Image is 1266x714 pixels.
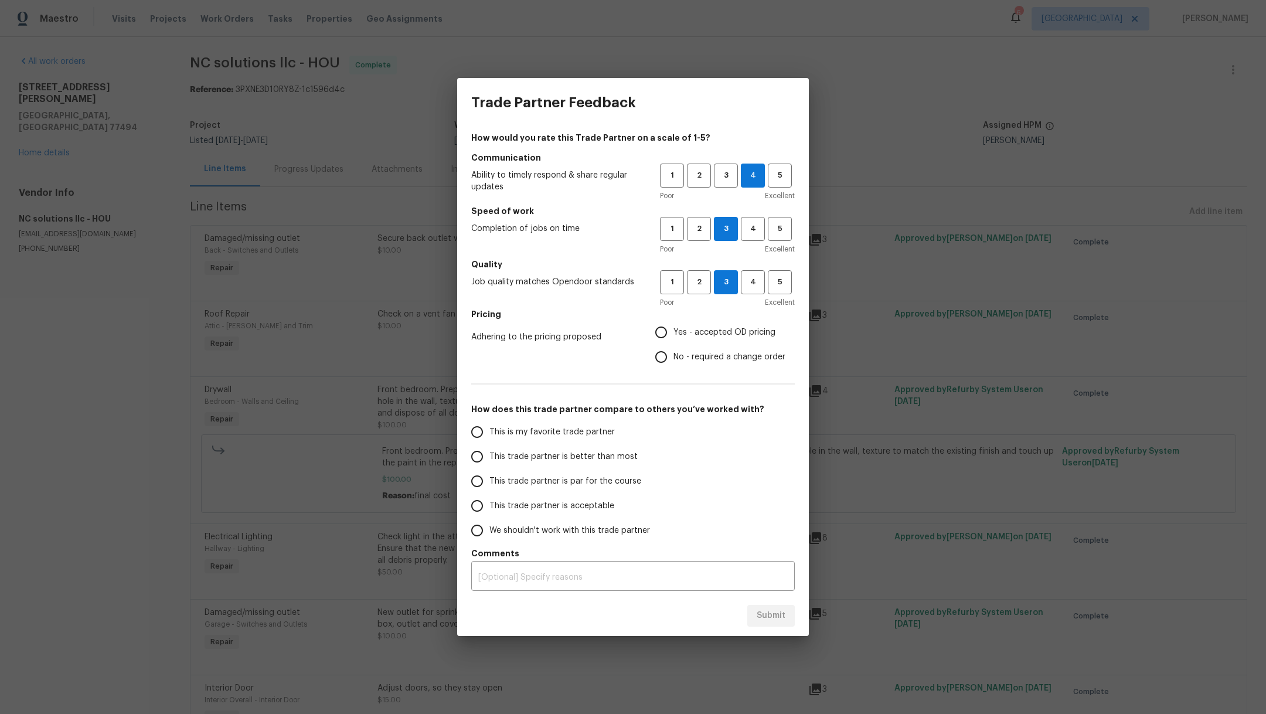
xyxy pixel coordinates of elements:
[714,222,737,236] span: 3
[768,217,792,241] button: 5
[471,94,636,111] h3: Trade Partner Feedback
[687,164,711,188] button: 2
[769,222,791,236] span: 5
[687,217,711,241] button: 2
[660,164,684,188] button: 1
[688,169,710,182] span: 2
[765,243,795,255] span: Excellent
[741,169,764,182] span: 4
[489,500,614,512] span: This trade partner is acceptable
[688,276,710,289] span: 2
[742,276,764,289] span: 4
[489,426,615,438] span: This is my favorite trade partner
[471,132,795,144] h4: How would you rate this Trade Partner on a scale of 1-5?
[471,223,641,234] span: Completion of jobs on time
[660,243,674,255] span: Poor
[661,169,683,182] span: 1
[715,169,737,182] span: 3
[471,420,795,543] div: How does this trade partner compare to others you’ve worked with?
[714,217,738,241] button: 3
[471,259,795,270] h5: Quality
[471,331,637,343] span: Adhering to the pricing proposed
[661,222,683,236] span: 1
[765,297,795,308] span: Excellent
[660,217,684,241] button: 1
[688,222,710,236] span: 2
[471,205,795,217] h5: Speed of work
[489,451,638,463] span: This trade partner is better than most
[489,475,641,488] span: This trade partner is par for the course
[489,525,650,537] span: We shouldn't work with this trade partner
[660,297,674,308] span: Poor
[769,276,791,289] span: 5
[655,320,795,369] div: Pricing
[768,270,792,294] button: 5
[673,327,775,339] span: Yes - accepted OD pricing
[471,403,795,415] h5: How does this trade partner compare to others you’ve worked with?
[661,276,683,289] span: 1
[714,270,738,294] button: 3
[765,190,795,202] span: Excellent
[714,276,737,289] span: 3
[742,222,764,236] span: 4
[741,217,765,241] button: 4
[660,270,684,294] button: 1
[471,308,795,320] h5: Pricing
[471,276,641,288] span: Job quality matches Opendoor standards
[741,270,765,294] button: 4
[714,164,738,188] button: 3
[741,164,765,188] button: 4
[471,169,641,193] span: Ability to timely respond & share regular updates
[687,270,711,294] button: 2
[769,169,791,182] span: 5
[768,164,792,188] button: 5
[660,190,674,202] span: Poor
[673,351,785,363] span: No - required a change order
[471,152,795,164] h5: Communication
[471,548,795,559] h5: Comments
